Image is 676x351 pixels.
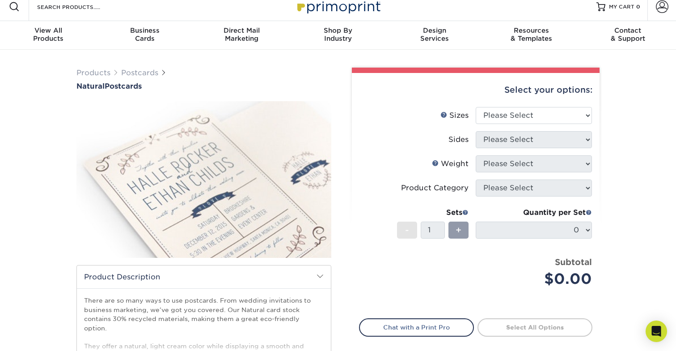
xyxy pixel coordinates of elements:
div: & Support [579,26,676,43]
div: Weight [432,158,469,169]
a: Resources& Templates [483,21,579,50]
a: Direct MailMarketing [193,21,290,50]
span: Shop By [290,26,386,34]
div: Cards [97,26,193,43]
div: Services [386,26,483,43]
a: Shop ByIndustry [290,21,386,50]
a: Select All Options [477,318,592,336]
span: + [456,223,461,237]
a: Chat with a Print Pro [359,318,474,336]
span: - [405,223,409,237]
a: Postcards [121,68,158,77]
div: Industry [290,26,386,43]
span: Business [97,26,193,34]
div: $0.00 [482,268,592,290]
span: 0 [636,4,640,10]
a: Contact& Support [579,21,676,50]
div: Sides [448,134,469,145]
h2: Product Description [77,265,331,288]
a: NaturalPostcards [76,82,331,90]
img: Natural 01 [76,91,331,268]
span: Resources [483,26,579,34]
span: Design [386,26,483,34]
span: MY CART [609,3,634,11]
div: Select your options: [359,73,592,107]
div: & Templates [483,26,579,43]
h1: Postcards [76,82,331,90]
div: Quantity per Set [476,207,592,218]
span: Natural [76,82,105,90]
span: Contact [579,26,676,34]
span: Direct Mail [193,26,290,34]
a: BusinessCards [97,21,193,50]
a: Products [76,68,110,77]
div: Open Intercom Messenger [646,321,667,342]
div: Sizes [440,110,469,121]
div: Marketing [193,26,290,43]
div: Product Category [401,183,469,193]
a: DesignServices [386,21,483,50]
strong: Subtotal [555,257,592,267]
div: Sets [397,207,469,218]
input: SEARCH PRODUCTS..... [36,1,123,12]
